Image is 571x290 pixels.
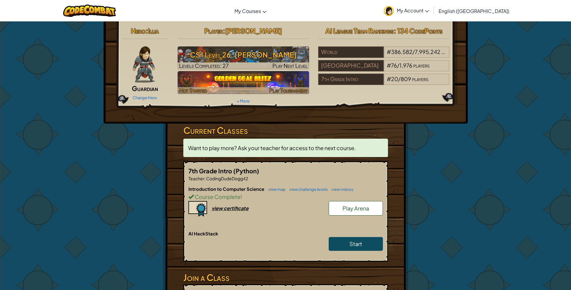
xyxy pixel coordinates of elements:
a: Play Next Level [178,46,309,69]
span: Teacher [188,176,204,181]
span: Guardian [132,84,158,93]
span: Start [349,240,362,247]
span: / [398,75,401,82]
a: My Account [381,1,432,20]
span: Illia [148,27,159,35]
h3: CS1 Level 26: [PERSON_NAME] [178,48,309,61]
img: guardian-pose.png [133,46,155,83]
img: CS1 Level 26: Wakka Maul [178,46,309,69]
span: Not Started [179,87,207,94]
span: players [413,62,430,69]
a: My Courses [231,3,269,19]
img: Golden Goal [178,71,309,94]
span: Play Arena [343,205,369,212]
span: Introduction to Computer Science [188,186,265,192]
div: [GEOGRAPHIC_DATA] [318,60,384,71]
img: certificate-icon.png [188,201,207,217]
a: view map [265,187,286,192]
span: 7th Grade Intro [188,167,233,175]
span: My Courses [234,8,261,14]
span: / [397,62,399,69]
div: 7th Grade Intro [318,74,384,85]
a: [GEOGRAPHIC_DATA]#76/1,976players [318,66,450,73]
a: English ([GEOGRAPHIC_DATA]) [436,3,512,19]
span: # [387,75,391,82]
span: Play Next Level [272,62,308,69]
span: AI League Team Rankings [325,27,394,35]
span: Play Tournament [269,87,308,94]
span: ! [241,193,242,200]
span: : [145,27,148,35]
span: : [223,27,225,35]
span: English ([GEOGRAPHIC_DATA]) [439,8,509,14]
span: players [412,75,428,82]
span: [PERSON_NAME] [225,27,282,35]
a: view certificate [188,205,249,211]
span: 20 [391,75,398,82]
span: 386,582 [391,48,412,55]
span: AI HackStack [188,231,218,236]
span: Want to play more? Ask your teacher for access to the next course. [188,144,356,151]
h3: Current Classes [183,124,388,137]
img: CodeCombat logo [63,5,116,17]
div: view certificate [212,205,249,211]
h3: Join a Class [183,271,388,284]
span: : 134 CodePoints [394,27,442,35]
a: Change Hero [133,95,157,100]
a: 7th Grade Intro#20/809players [318,79,450,86]
span: 76 [391,62,397,69]
span: : [204,176,206,181]
span: Player [204,27,223,35]
span: Course Complete [194,193,241,200]
span: Levels Completed: 27 [179,62,229,69]
img: avatar [384,6,394,16]
a: + More [237,99,250,103]
span: Hero [131,27,145,35]
span: 1,976 [399,62,412,69]
span: CodingDudeDogg42 [206,176,248,181]
a: World#386,582/7,995,242players [318,52,450,59]
span: / [412,48,415,55]
span: My Account [397,7,429,14]
a: Not StartedPlay Tournament [178,71,309,94]
a: view challenge levels [286,187,328,192]
a: view videos [328,187,353,192]
span: 809 [401,75,411,82]
span: (Python) [233,167,259,175]
a: Start [329,237,383,251]
span: # [387,48,391,55]
span: 7,995,242 [415,48,440,55]
span: # [387,62,391,69]
div: World [318,46,384,58]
